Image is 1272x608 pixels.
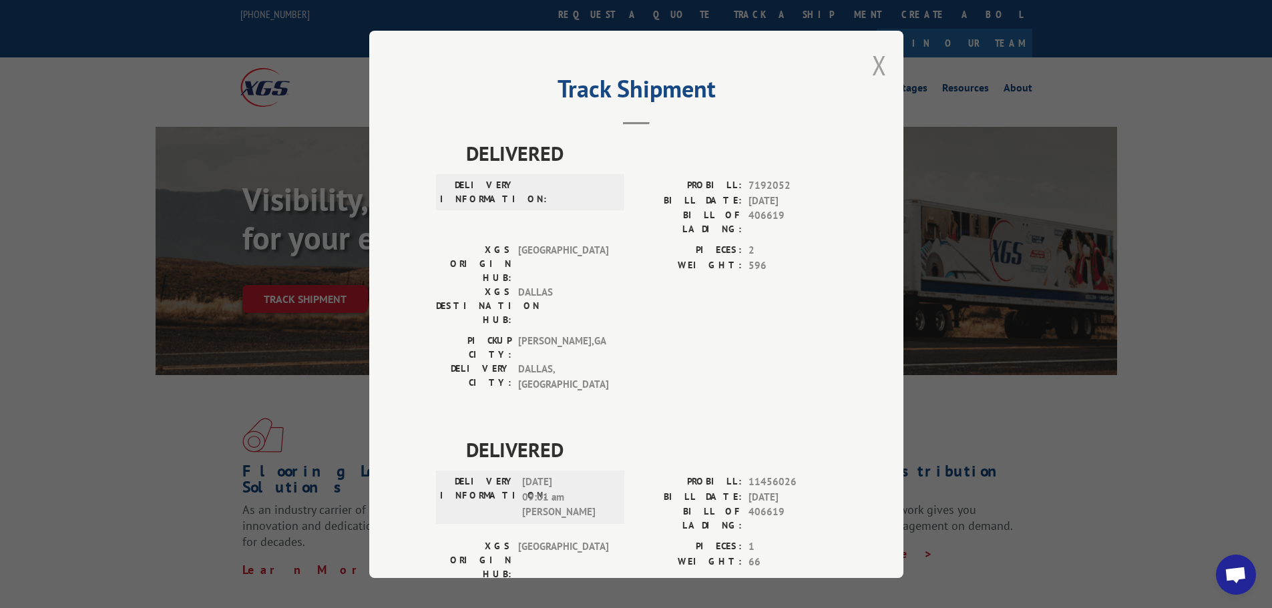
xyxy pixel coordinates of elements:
label: DELIVERY INFORMATION: [440,475,515,520]
span: [DATE] 09:01 am [PERSON_NAME] [522,475,612,520]
span: 2 [749,243,837,258]
label: BILL OF LADING: [636,208,742,236]
label: WEIGHT: [636,554,742,569]
span: 7192052 [749,178,837,194]
label: WEIGHT: [636,258,742,273]
label: PIECES: [636,243,742,258]
span: DELIVERED [466,434,837,465]
span: 11456026 [749,475,837,490]
span: 406619 [749,505,837,533]
label: BILL DATE: [636,193,742,208]
label: DELIVERY INFORMATION: [440,178,515,206]
span: DELIVERED [466,138,837,168]
label: PROBILL: [636,475,742,490]
h2: Track Shipment [436,79,837,105]
span: [DATE] [749,489,837,505]
span: 596 [749,258,837,273]
span: 406619 [749,208,837,236]
div: Open chat [1216,555,1256,595]
label: XGS ORIGIN HUB: [436,243,511,285]
label: XGS DESTINATION HUB: [436,285,511,327]
span: DALLAS [518,285,608,327]
label: PIECES: [636,539,742,555]
span: 66 [749,554,837,569]
label: BILL DATE: [636,489,742,505]
label: DELIVERY CITY: [436,362,511,392]
button: Close modal [872,47,887,83]
span: [DATE] [749,193,837,208]
span: 1 [749,539,837,555]
span: [PERSON_NAME] , GA [518,334,608,362]
span: [GEOGRAPHIC_DATA] [518,243,608,285]
label: PICKUP CITY: [436,334,511,362]
label: XGS ORIGIN HUB: [436,539,511,581]
span: DALLAS , [GEOGRAPHIC_DATA] [518,362,608,392]
span: [GEOGRAPHIC_DATA] [518,539,608,581]
label: BILL OF LADING: [636,505,742,533]
label: PROBILL: [636,178,742,194]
